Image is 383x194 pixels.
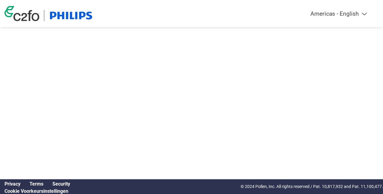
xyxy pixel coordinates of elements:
[52,181,70,187] a: Security
[5,188,68,194] a: Cookie Preferences, opens a dedicated popup modal window
[5,181,20,187] a: Privacy
[30,181,43,187] a: Terms
[5,6,39,21] img: c2fo logo
[241,183,383,190] p: © 2024 Pollen, Inc. All rights reserved / Pat. 10,817,932 and Pat. 11,100,477.
[49,10,93,21] img: Philips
